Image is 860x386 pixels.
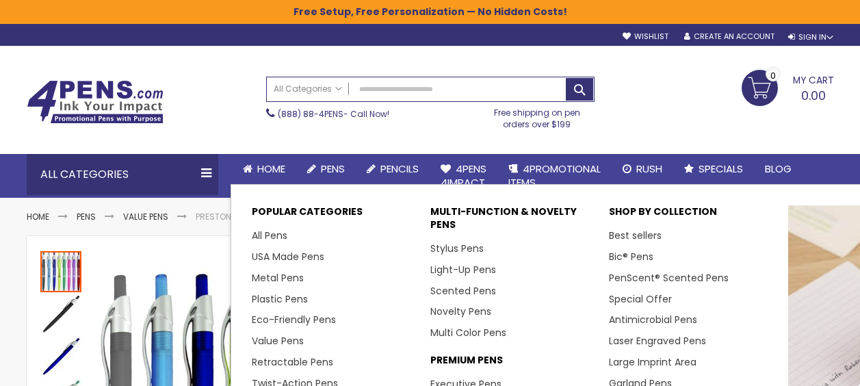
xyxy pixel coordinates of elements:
[356,154,430,184] a: Pencils
[77,211,96,222] a: Pens
[296,154,356,184] a: Pens
[609,292,672,306] a: Special Offer
[609,355,696,369] a: Large Imprint Area
[321,162,345,176] span: Pens
[742,70,834,104] a: 0.00 0
[27,80,164,124] img: 4Pens Custom Pens and Promotional Products
[380,162,419,176] span: Pencils
[508,162,601,190] span: 4PROMOTIONAL ITEMS
[232,154,296,184] a: Home
[699,162,743,176] span: Specials
[252,355,333,369] a: Retractable Pens
[252,205,417,225] p: Popular Categories
[40,335,83,377] div: Preston Translucent Pen
[278,108,343,120] a: (888) 88-4PENS
[609,334,706,348] a: Laser Engraved Pens
[770,69,776,82] span: 0
[754,154,803,184] a: Blog
[609,313,697,326] a: Antimicrobial Pens
[430,284,496,298] a: Scented Pens
[274,83,342,94] span: All Categories
[609,229,662,242] a: Best sellers
[252,292,308,306] a: Plastic Pens
[801,87,826,104] span: 0.00
[27,154,218,195] div: All Categories
[40,292,83,335] div: Preston Translucent Pen
[252,334,304,348] a: Value Pens
[480,102,595,129] div: Free shipping on pen orders over $199
[612,154,673,184] a: Rush
[430,205,595,238] p: Multi-Function & Novelty Pens
[609,205,774,225] p: Shop By Collection
[40,336,81,377] img: Preston Translucent Pen
[252,271,304,285] a: Metal Pens
[123,211,168,222] a: Value Pens
[609,271,729,285] a: PenScent® Scented Pens
[430,242,484,255] a: Stylus Pens
[27,211,49,222] a: Home
[623,31,668,42] a: Wishlist
[430,354,595,374] p: Premium Pens
[636,162,662,176] span: Rush
[673,154,754,184] a: Specials
[430,154,497,198] a: 4Pens4impact
[40,250,83,292] div: Preston Translucent Pen
[267,77,349,100] a: All Categories
[684,31,774,42] a: Create an Account
[278,108,389,120] span: - Call Now!
[40,294,81,335] img: Preston Translucent Pen
[252,313,336,326] a: Eco-Friendly Pens
[497,154,612,198] a: 4PROMOTIONALITEMS
[765,162,792,176] span: Blog
[430,263,496,276] a: Light-Up Pens
[252,229,287,242] a: All Pens
[430,326,506,339] a: Multi Color Pens
[609,250,653,263] a: Bic® Pens
[441,162,486,190] span: 4Pens 4impact
[788,32,833,42] div: Sign In
[196,211,306,222] li: Preston Translucent Pen
[430,305,491,318] a: Novelty Pens
[252,250,324,263] a: USA Made Pens
[257,162,285,176] span: Home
